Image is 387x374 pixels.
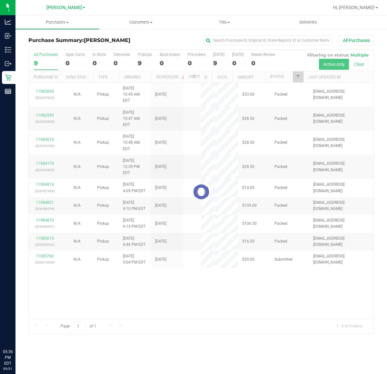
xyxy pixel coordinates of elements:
[339,35,374,46] button: All Purchases
[15,19,99,25] span: Purchases
[5,19,11,25] inline-svg: Analytics
[28,37,144,43] h3: Purchase Summary:
[3,366,13,371] p: 09/21
[203,36,332,45] input: Search Purchase ID, Original ID, State Registry ID or Customer Name...
[5,60,11,67] inline-svg: Outbound
[333,5,375,10] span: Hi, [PERSON_NAME]!
[99,16,183,29] a: Customers
[291,19,326,25] span: Deliveries
[183,19,266,25] span: Tills
[99,19,182,25] span: Customers
[3,349,13,366] p: 05:36 PM EDT
[6,322,26,342] iframe: Resource center
[84,37,130,43] span: [PERSON_NAME]
[266,16,350,29] a: Deliveries
[5,47,11,53] inline-svg: Inventory
[5,74,11,81] inline-svg: Retail
[46,5,82,10] span: [PERSON_NAME]
[183,16,266,29] a: Tills
[5,88,11,95] inline-svg: Reports
[15,16,99,29] a: Purchases
[5,33,11,39] inline-svg: Inbound
[19,321,27,329] iframe: Resource center unread badge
